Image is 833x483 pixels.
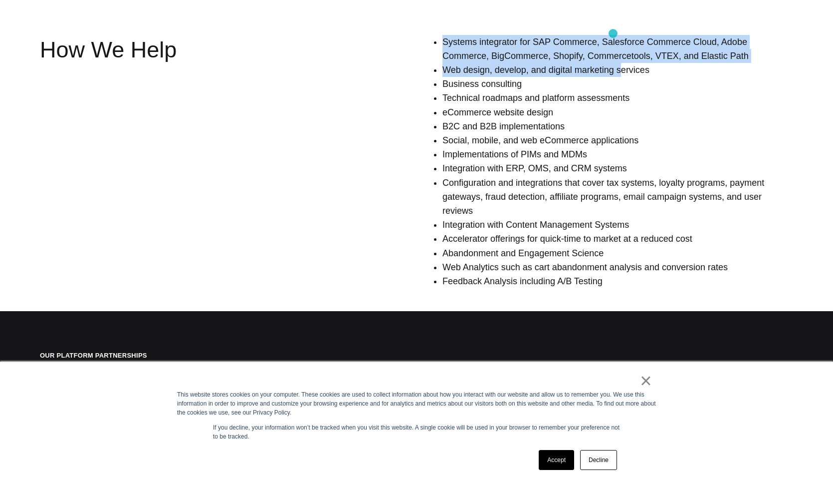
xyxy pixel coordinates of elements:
div: How We Help [40,35,342,291]
a: Accept [539,450,574,470]
li: Web Analytics such as cart abandonment analysis and conversion rates [442,260,793,274]
li: Implementations of PIMs and MDMs [442,147,793,161]
li: Configuration and integrations that cover tax systems, loyalty programs, payment gateways, fraud ... [442,176,793,218]
li: B2C and B2B implementations [442,119,793,133]
li: eCommerce website design [442,105,793,119]
li: Integration with ERP, OMS, and CRM systems [442,161,793,175]
li: Abandonment and Engagement Science [442,246,793,260]
li: Social, mobile, and web eCommerce applications [442,133,793,147]
li: Accelerator offerings for quick-time to market at a reduced cost [442,232,793,246]
p: If you decline, your information won’t be tracked when you visit this website. A single cookie wi... [213,423,620,441]
a: × [640,376,652,385]
h2: Our Platform Partnerships [40,351,793,380]
li: Feedback Analysis including A/B Testing [442,274,793,288]
li: Technical roadmaps and platform assessments [442,91,793,105]
a: Decline [580,450,617,470]
li: Integration with Content Management Systems [442,218,793,232]
li: Web design, develop, and digital marketing services [442,63,793,77]
li: Systems integrator for SAP Commerce, Salesforce Commerce Cloud, Adobe Commerce, BigCommerce, Shop... [442,35,793,63]
div: This website stores cookies on your computer. These cookies are used to collect information about... [177,390,656,417]
li: Business consulting [442,77,793,91]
